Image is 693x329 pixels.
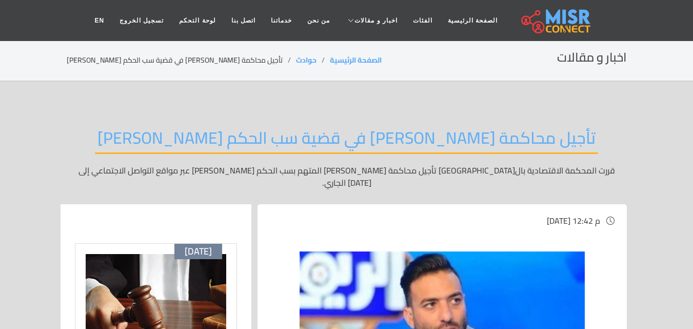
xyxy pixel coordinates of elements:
span: [DATE] 12:42 م [547,213,600,228]
img: main.misr_connect [521,8,590,33]
a: الصفحة الرئيسية [330,53,382,67]
h2: اخبار و مقالات [557,50,627,65]
a: EN [87,11,112,30]
a: الصفحة الرئيسية [440,11,505,30]
a: اتصل بنا [224,11,263,30]
a: من نحن [300,11,338,30]
a: لوحة التحكم [171,11,223,30]
a: خدماتنا [263,11,300,30]
span: اخبار و مقالات [354,16,398,25]
a: حوادث [296,53,316,67]
h2: تأجيل محاكمة [PERSON_NAME] في قضية سب الحكم [PERSON_NAME] [95,128,598,154]
a: اخبار و مقالات [338,11,405,30]
li: تأجيل محاكمة [PERSON_NAME] في قضية سب الحكم [PERSON_NAME] [67,55,296,66]
span: [DATE] [185,246,212,257]
p: قررت المحكمة الاقتصادية بال[GEOGRAPHIC_DATA] تأجيل محاكمة [PERSON_NAME] المتهم بسب الحكم [PERSON_... [67,164,627,189]
a: تسجيل الخروج [112,11,171,30]
a: الفئات [405,11,440,30]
